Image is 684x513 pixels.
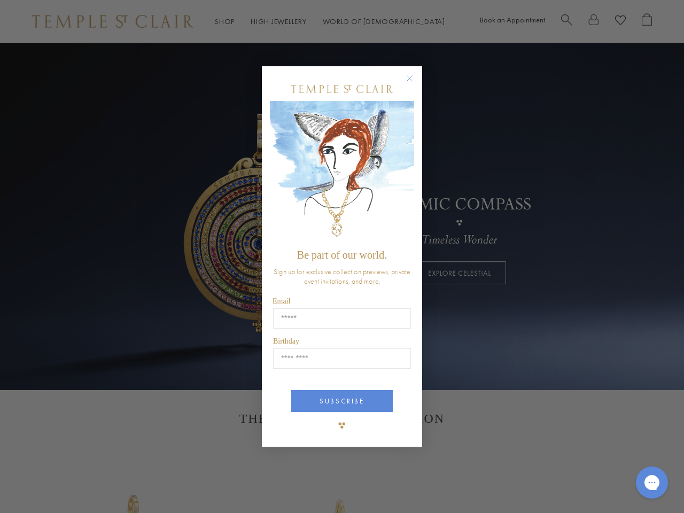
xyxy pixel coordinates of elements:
button: SUBSCRIBE [291,390,393,412]
button: Close dialog [408,77,422,90]
img: c4a9eb12-d91a-4d4a-8ee0-386386f4f338.jpeg [270,101,414,244]
iframe: Gorgias live chat messenger [631,463,673,502]
input: Email [273,308,411,329]
img: TSC [331,415,353,436]
span: Be part of our world. [297,249,387,261]
span: Email [273,297,290,305]
span: Birthday [273,337,299,345]
span: Sign up for exclusive collection previews, private event invitations, and more. [274,267,410,286]
img: Temple St. Clair [291,85,393,93]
